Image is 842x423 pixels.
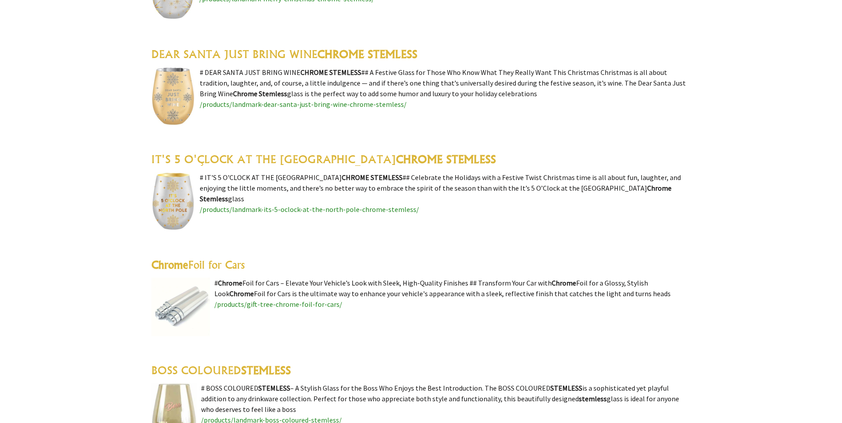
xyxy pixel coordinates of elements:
[233,89,287,98] highlight: Chrome Stemless
[342,173,403,182] highlight: CHROME STEMLESS
[151,258,188,271] highlight: Chrome
[396,153,496,166] highlight: CHROME STEMLESS
[151,67,195,125] img: DEAR SANTA JUST BRING WINE CHROME STEMLESS
[317,47,417,61] highlight: CHROME STEMLESS
[552,278,576,287] highlight: Chrome
[241,364,291,377] highlight: STEMLESS
[229,289,254,298] highlight: Chrome
[151,278,210,336] img: Chrome Foil for Cars
[151,153,496,166] a: IT'S 5 O'ÇLOCK AT THE [GEOGRAPHIC_DATA]CHROME STEMLESS
[200,205,419,214] a: /products/landmark-its-5-oclock-at-the-north-pole-chrome-stemless/
[579,394,607,403] highlight: stemless
[258,384,290,392] highlight: STEMLESS
[151,47,417,61] a: DEAR SANTA JUST BRING WINECHROME STEMLESS
[151,258,245,271] a: ChromeFoil for Cars
[214,300,342,309] a: /products/gift-tree-chrome-foil-for-cars/
[200,100,407,109] a: /products/landmark-dear-santa-just-bring-wine-chrome-stemless/
[151,364,291,377] a: BOSS COLOUREDSTEMLESS
[550,384,582,392] highlight: STEMLESS
[218,278,242,287] highlight: Chrome
[151,172,195,231] img: IT'S 5 O'ÇLOCK AT THE NORTH POLE CHROME STEMLESS
[300,68,361,77] highlight: CHROME STEMLESS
